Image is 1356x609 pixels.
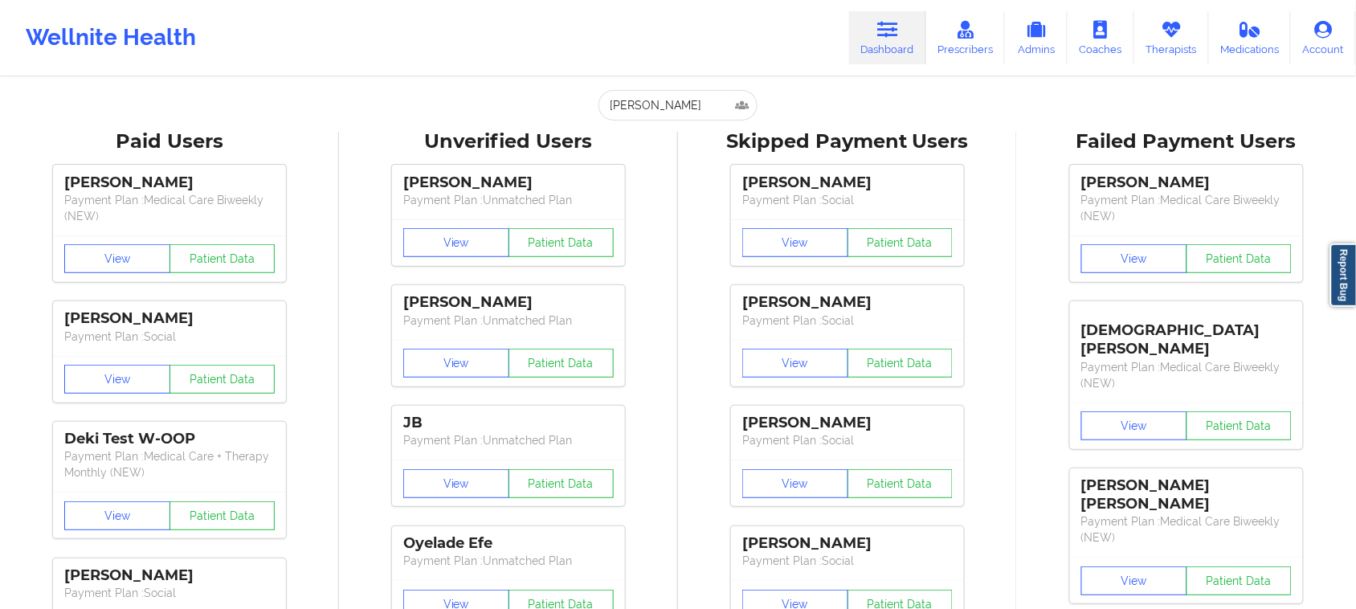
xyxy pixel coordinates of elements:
div: [PERSON_NAME] [742,534,953,553]
p: Payment Plan : Unmatched Plan [403,432,614,448]
div: [PERSON_NAME] [64,309,275,328]
div: [PERSON_NAME] [403,174,614,192]
button: Patient Data [508,469,615,498]
p: Payment Plan : Unmatched Plan [403,313,614,329]
button: View [1081,244,1187,273]
a: Prescribers [926,11,1006,64]
a: Report Bug [1330,243,1356,307]
a: Admins [1005,11,1068,64]
p: Payment Plan : Medical Care Biweekly (NEW) [64,192,275,224]
a: Therapists [1134,11,1209,64]
div: Unverified Users [350,129,667,154]
div: Paid Users [11,129,328,154]
p: Payment Plan : Social [742,553,953,569]
button: View [742,469,848,498]
div: Deki Test W-OOP [64,430,275,448]
button: Patient Data [508,349,615,378]
p: Payment Plan : Medical Care + Therapy Monthly (NEW) [64,448,275,480]
button: View [403,349,509,378]
p: Payment Plan : Social [64,585,275,601]
div: [PERSON_NAME] [64,566,275,585]
div: Skipped Payment Users [689,129,1006,154]
button: View [1081,411,1187,440]
div: [PERSON_NAME] [742,293,953,312]
div: JB [403,414,614,432]
button: View [742,349,848,378]
button: Patient Data [847,228,954,257]
button: Patient Data [1186,411,1293,440]
p: Payment Plan : Unmatched Plan [403,553,614,569]
a: Coaches [1068,11,1134,64]
div: [PERSON_NAME] [742,174,953,192]
button: View [742,228,848,257]
button: View [64,244,170,273]
button: View [64,501,170,530]
button: Patient Data [169,244,276,273]
div: [PERSON_NAME] [403,293,614,312]
p: Payment Plan : Social [742,313,953,329]
button: Patient Data [508,228,615,257]
button: Patient Data [1186,566,1293,595]
p: Payment Plan : Social [742,192,953,208]
button: View [1081,566,1187,595]
p: Payment Plan : Medical Care Biweekly (NEW) [1081,192,1292,224]
div: Failed Payment Users [1028,129,1345,154]
a: Medications [1209,11,1292,64]
button: Patient Data [847,469,954,498]
div: [PERSON_NAME] [64,174,275,192]
button: Patient Data [847,349,954,378]
button: Patient Data [1186,244,1293,273]
p: Payment Plan : Unmatched Plan [403,192,614,208]
button: View [64,365,170,394]
button: Patient Data [169,501,276,530]
p: Payment Plan : Social [64,329,275,345]
div: [DEMOGRAPHIC_DATA][PERSON_NAME] [1081,309,1292,358]
div: [PERSON_NAME] [742,414,953,432]
p: Payment Plan : Social [742,432,953,448]
button: Patient Data [169,365,276,394]
p: Payment Plan : Medical Care Biweekly (NEW) [1081,359,1292,391]
button: View [403,469,509,498]
div: [PERSON_NAME] [1081,174,1292,192]
div: [PERSON_NAME] [PERSON_NAME] [1081,476,1292,513]
div: Oyelade Efe [403,534,614,553]
a: Dashboard [849,11,926,64]
a: Account [1291,11,1356,64]
button: View [403,228,509,257]
p: Payment Plan : Medical Care Biweekly (NEW) [1081,513,1292,546]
